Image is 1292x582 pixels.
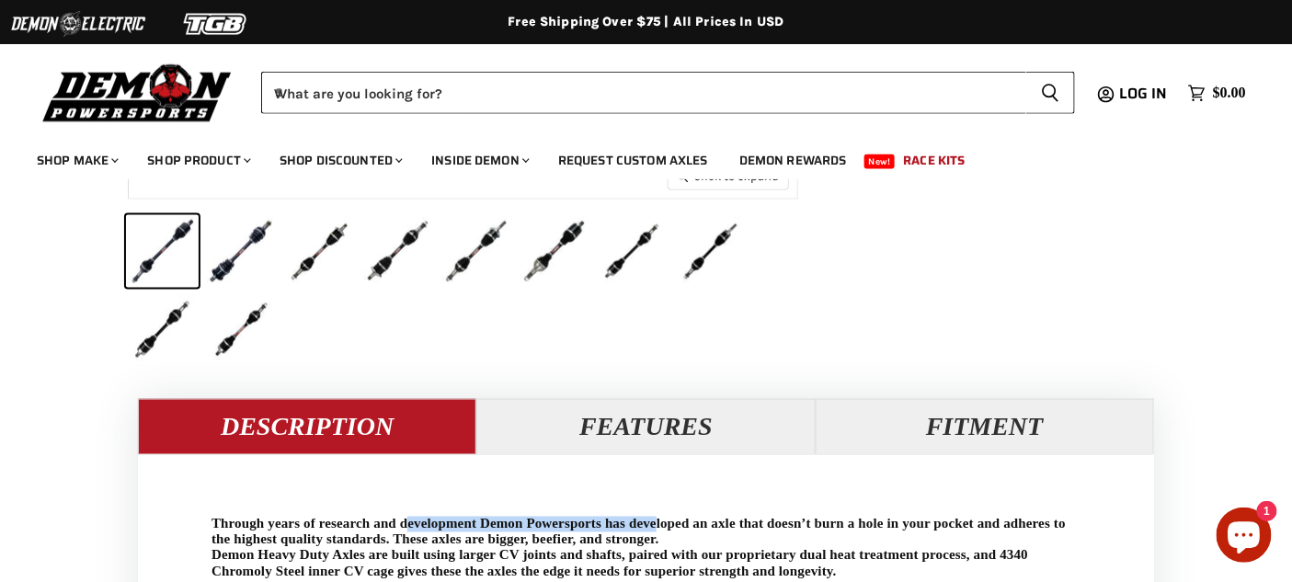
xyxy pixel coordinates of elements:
[518,215,590,288] button: Can-Am Renegade 1000 Demon Heavy Duty Axle thumbnail
[890,142,979,179] a: Race Kits
[596,215,669,288] button: Can-Am Renegade 1000 Demon Heavy Duty Axle thumbnail
[816,399,1154,454] button: Fitment
[205,293,278,366] button: Can-Am Renegade 1000 Demon Heavy Duty Axle thumbnail
[147,6,285,41] img: TGB Logo 2
[9,6,147,41] img: Demon Electric Logo 2
[440,215,512,288] button: Can-Am Renegade 1000 Demon Heavy Duty Axle thumbnail
[133,142,262,179] a: Shop Product
[544,142,722,179] a: Request Custom Axles
[126,215,199,288] button: Can-Am Renegade 1000 Demon Heavy Duty Axle thumbnail
[726,142,861,179] a: Demon Rewards
[23,142,130,179] a: Shop Make
[261,72,1026,114] input: When autocomplete results are available use up and down arrows to review and enter to select
[1211,508,1277,567] inbox-online-store-chat: Shopify online store chat
[205,215,278,288] button: Can-Am Renegade 1000 Demon Heavy Duty Axle thumbnail
[1119,82,1168,105] span: Log in
[674,215,747,288] button: Can-Am Renegade 1000 Demon Heavy Duty Axle thumbnail
[361,215,434,288] button: Can-Am Renegade 1000 Demon Heavy Duty Axle thumbnail
[1111,86,1179,102] a: Log in
[1179,80,1255,107] a: $0.00
[23,134,1241,179] ul: Main menu
[864,154,896,169] span: New!
[266,142,414,179] a: Shop Discounted
[1026,72,1075,114] button: Search
[1213,85,1246,102] span: $0.00
[126,293,199,366] button: Can-Am Renegade 1000 Demon Heavy Duty Axle thumbnail
[138,399,476,454] button: Description
[417,142,541,179] a: Inside Demon
[261,72,1075,114] form: Product
[37,60,238,125] img: Demon Powersports
[476,399,815,454] button: Features
[283,215,356,288] button: Can-Am Renegade 1000 Demon Heavy Duty Axle thumbnail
